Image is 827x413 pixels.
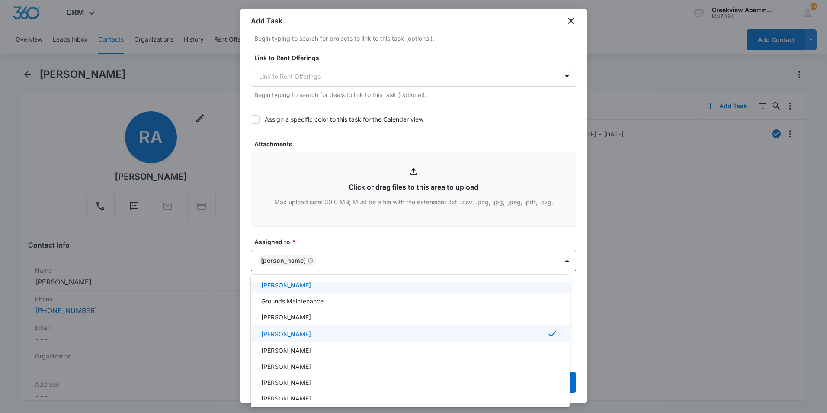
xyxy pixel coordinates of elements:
[261,346,311,355] p: [PERSON_NAME]
[261,313,311,322] p: [PERSON_NAME]
[261,281,311,290] p: [PERSON_NAME]
[261,362,311,371] p: [PERSON_NAME]
[261,378,311,387] p: [PERSON_NAME]
[261,329,311,339] p: [PERSON_NAME]
[261,394,311,403] p: [PERSON_NAME]
[261,297,324,306] p: Grounds Maintenance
